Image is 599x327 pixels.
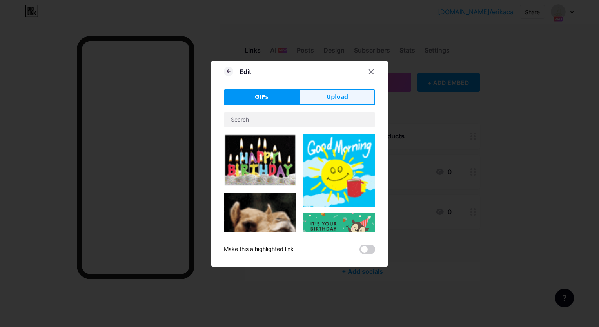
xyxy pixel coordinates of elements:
img: Gihpy [303,213,375,262]
img: Gihpy [224,134,296,186]
div: Edit [240,67,251,76]
button: GIFs [224,89,299,105]
span: Upload [327,93,348,101]
input: Search [224,112,375,127]
img: Gihpy [303,134,375,207]
img: Gihpy [224,193,296,302]
div: Make this a highlighted link [224,245,294,254]
button: Upload [299,89,375,105]
span: GIFs [255,93,269,101]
